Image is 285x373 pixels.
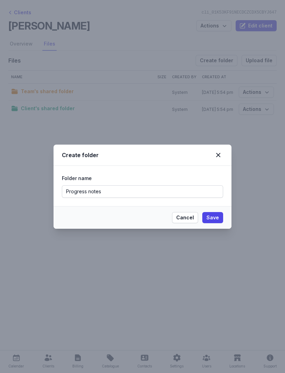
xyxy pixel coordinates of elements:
span: Save [206,213,219,222]
div: Folder name [62,174,223,183]
span: Cancel [176,213,194,222]
div: Create folder [62,151,213,159]
button: Cancel [172,212,198,223]
button: Save [202,212,223,223]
